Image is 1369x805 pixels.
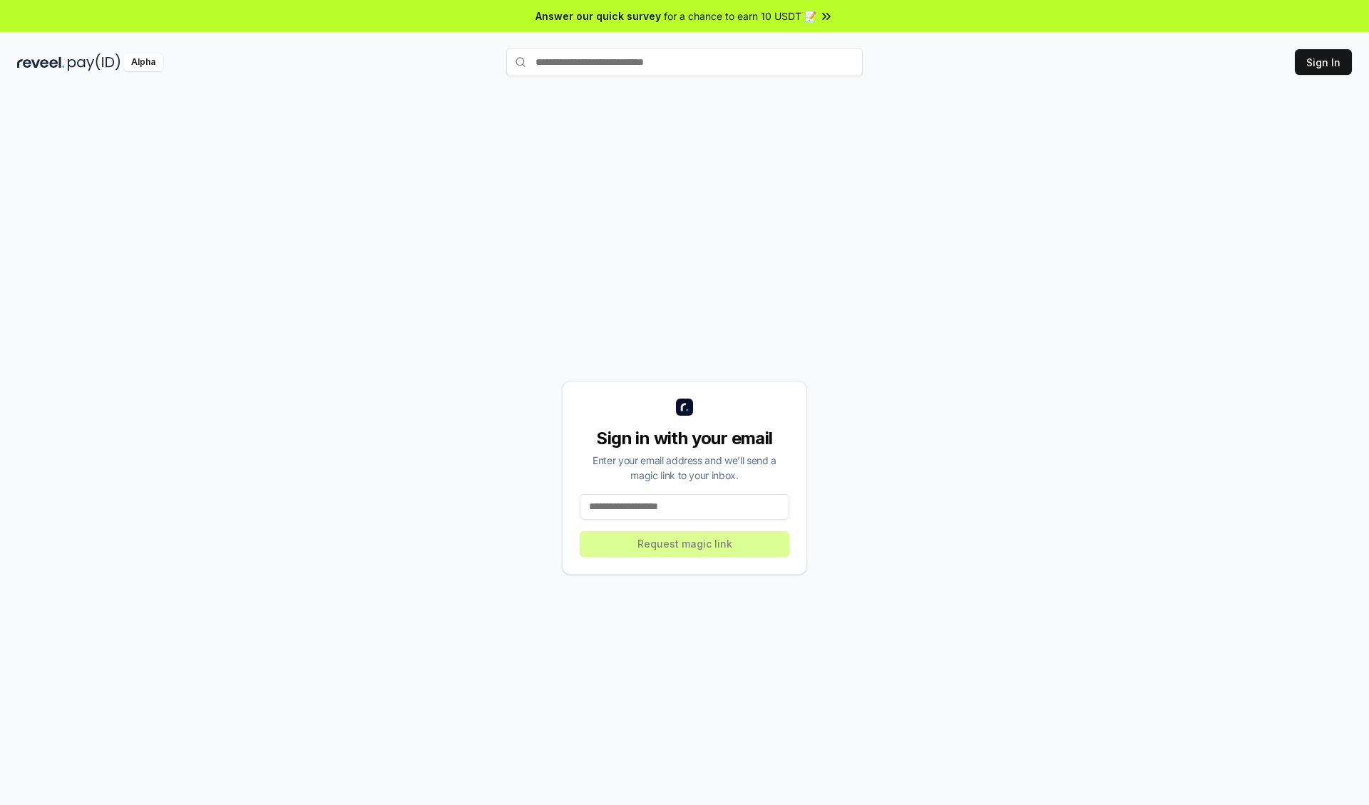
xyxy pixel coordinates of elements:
img: logo_small [676,399,693,416]
button: Sign In [1295,49,1352,75]
img: pay_id [68,53,121,71]
div: Sign in with your email [580,427,789,450]
span: Answer our quick survey [535,9,661,24]
div: Enter your email address and we’ll send a magic link to your inbox. [580,453,789,483]
span: for a chance to earn 10 USDT 📝 [664,9,816,24]
img: reveel_dark [17,53,65,71]
div: Alpha [123,53,163,71]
